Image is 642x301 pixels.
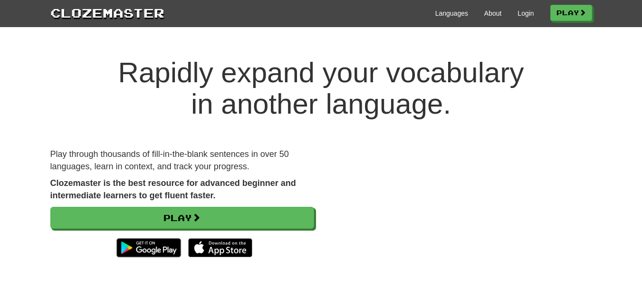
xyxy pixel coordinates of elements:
a: Play [550,5,592,21]
a: Clozemaster [50,4,164,21]
img: Get it on Google Play [112,233,185,262]
p: Play through thousands of fill-in-the-blank sentences in over 50 languages, learn in context, and... [50,148,314,173]
a: Login [517,9,534,18]
img: Download_on_the_App_Store_Badge_US-UK_135x40-25178aeef6eb6b83b96f5f2d004eda3bffbb37122de64afbaef7... [188,238,252,257]
a: Play [50,207,314,229]
strong: Clozemaster is the best resource for advanced beginner and intermediate learners to get fluent fa... [50,178,296,200]
a: About [484,9,502,18]
a: Languages [435,9,468,18]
